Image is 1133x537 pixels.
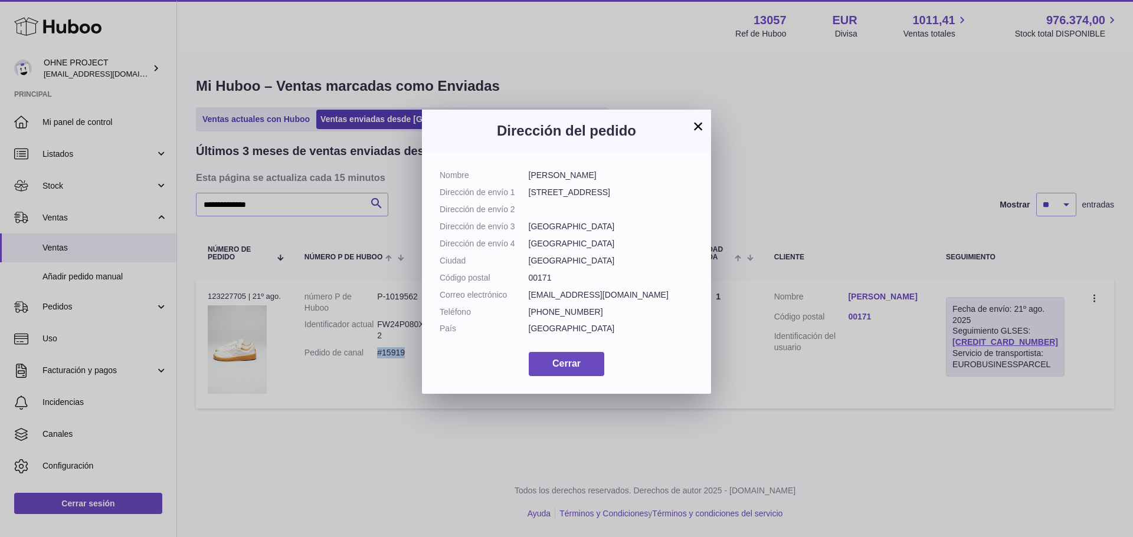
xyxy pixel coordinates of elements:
dd: [PHONE_NUMBER] [529,307,694,318]
dt: País [440,323,529,334]
dt: Nombre [440,170,529,181]
span: Cerrar [552,358,581,368]
dd: [GEOGRAPHIC_DATA] [529,323,694,334]
dt: Código postal [440,272,529,284]
dd: 00171 [529,272,694,284]
dt: Teléfono [440,307,529,318]
dd: [GEOGRAPHIC_DATA] [529,238,694,249]
dt: Dirección de envío 4 [440,238,529,249]
dd: [GEOGRAPHIC_DATA] [529,221,694,232]
dt: Dirección de envío 3 [440,221,529,232]
button: × [691,119,705,133]
dt: Ciudad [440,255,529,266]
dt: Dirección de envío 1 [440,187,529,198]
dd: [EMAIL_ADDRESS][DOMAIN_NAME] [529,289,694,301]
button: Cerrar [529,352,604,376]
dd: [STREET_ADDRESS] [529,187,694,198]
dd: [PERSON_NAME] [529,170,694,181]
dd: [GEOGRAPHIC_DATA] [529,255,694,266]
dt: Dirección de envío 2 [440,204,529,215]
dt: Correo electrónico [440,289,529,301]
h3: Dirección del pedido [440,121,693,140]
